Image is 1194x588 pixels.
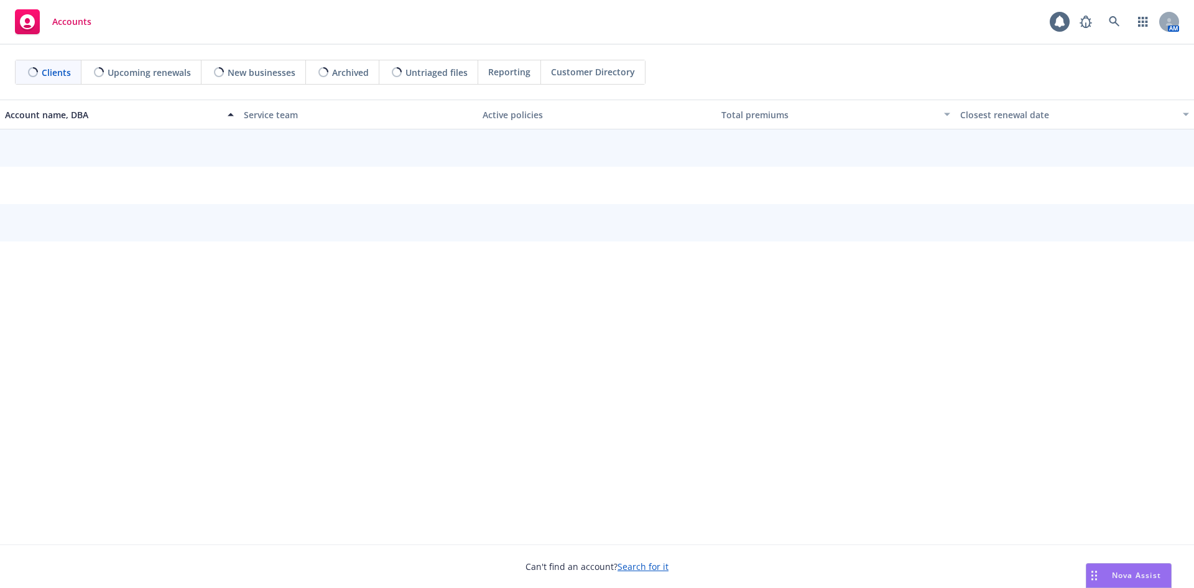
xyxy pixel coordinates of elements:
div: Drag to move [1086,564,1102,587]
span: Upcoming renewals [108,66,191,79]
span: Clients [42,66,71,79]
span: Nova Assist [1112,570,1161,581]
div: Total premiums [721,108,937,121]
div: Active policies [483,108,711,121]
button: Nova Assist [1086,563,1172,588]
span: Accounts [52,17,91,27]
span: Untriaged files [405,66,468,79]
a: Accounts [10,4,96,39]
button: Closest renewal date [955,100,1194,129]
a: Search [1102,9,1127,34]
button: Active policies [478,100,716,129]
button: Total premiums [716,100,955,129]
div: Service team [244,108,473,121]
a: Search for it [618,561,669,572]
button: Service team [239,100,478,129]
span: Customer Directory [551,65,635,78]
div: Account name, DBA [5,108,220,121]
span: New businesses [228,66,295,79]
a: Switch app [1131,9,1155,34]
span: Archived [332,66,369,79]
span: Can't find an account? [525,560,669,573]
a: Report a Bug [1073,9,1098,34]
span: Reporting [488,65,530,78]
div: Closest renewal date [960,108,1175,121]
